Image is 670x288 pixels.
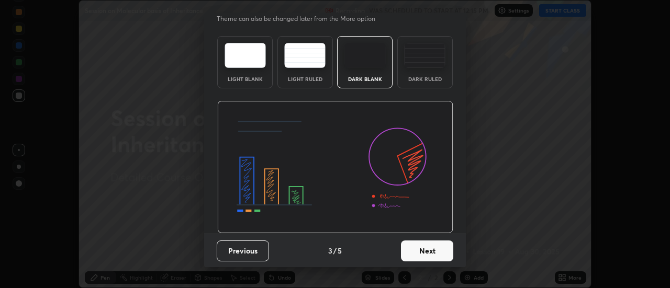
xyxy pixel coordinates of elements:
img: darkThemeBanner.d06ce4a2.svg [217,101,453,234]
img: lightTheme.e5ed3b09.svg [225,43,266,68]
img: darkRuledTheme.de295e13.svg [404,43,445,68]
div: Light Blank [224,76,266,82]
div: Dark Ruled [404,76,446,82]
button: Previous [217,240,269,261]
p: Theme can also be changed later from the More option [217,14,386,24]
h4: 3 [328,245,332,256]
img: lightRuledTheme.5fabf969.svg [284,43,326,68]
div: Light Ruled [284,76,326,82]
h4: / [333,245,337,256]
button: Next [401,240,453,261]
div: Dark Blank [344,76,386,82]
img: darkTheme.f0cc69e5.svg [344,43,386,68]
h4: 5 [338,245,342,256]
